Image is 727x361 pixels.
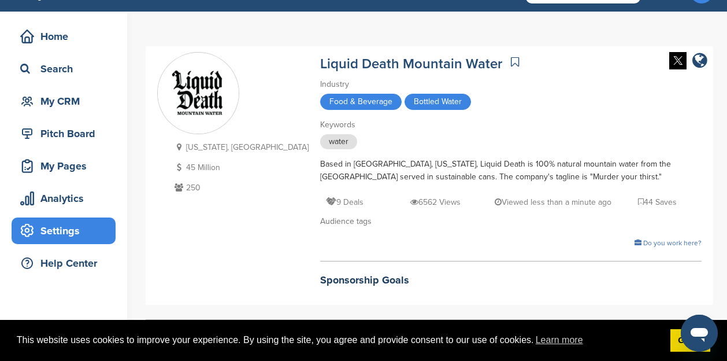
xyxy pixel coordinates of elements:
[12,218,116,244] a: Settings
[320,78,702,91] div: Industry
[17,123,116,144] div: Pitch Board
[320,56,502,72] a: Liquid Death Mountain Water
[17,26,116,47] div: Home
[534,331,585,349] a: learn more about cookies
[172,160,309,175] p: 45 Million
[326,195,364,209] p: 9 Deals
[17,253,116,274] div: Help Center
[638,195,677,209] p: 44 Saves
[320,272,702,288] h2: Sponsorship Goals
[320,94,402,110] span: Food & Beverage
[643,239,702,247] span: Do you work here?
[681,315,718,352] iframe: Button to launch messaging window
[172,181,309,195] p: 250
[12,120,116,147] a: Pitch Board
[12,88,116,115] a: My CRM
[17,188,116,209] div: Analytics
[12,153,116,179] a: My Pages
[17,156,116,176] div: My Pages
[17,220,116,241] div: Settings
[669,52,687,69] img: Twitter white
[17,58,116,79] div: Search
[320,134,357,149] span: water
[17,331,661,349] span: This website uses cookies to improve your experience. By using the site, you agree and provide co...
[158,53,239,133] img: Sponsorpitch & Liquid Death Mountain Water
[12,56,116,82] a: Search
[12,23,116,50] a: Home
[320,158,702,183] div: Based in [GEOGRAPHIC_DATA], [US_STATE], Liquid Death is 100% natural mountain water from the [GEO...
[17,91,116,112] div: My CRM
[12,185,116,212] a: Analytics
[670,329,710,352] a: dismiss cookie message
[692,52,707,71] a: company link
[320,119,702,131] div: Keywords
[635,239,702,247] a: Do you work here?
[410,195,461,209] p: 6562 Views
[495,195,611,209] p: Viewed less than a minute ago
[320,215,702,228] div: Audience tags
[405,94,471,110] span: Bottled Water
[12,250,116,277] a: Help Center
[172,140,309,154] p: [US_STATE], [GEOGRAPHIC_DATA]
